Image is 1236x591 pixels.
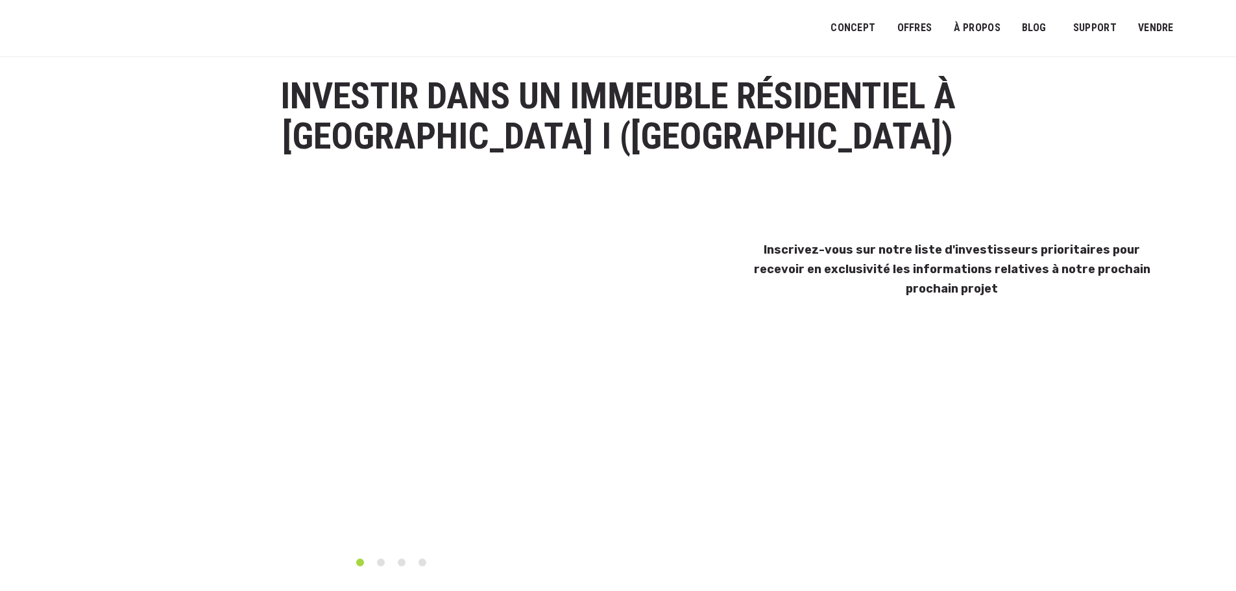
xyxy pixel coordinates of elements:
[822,14,884,43] a: Concept
[888,14,940,43] a: OFFRES
[354,556,367,569] button: 1
[1200,25,1212,32] img: Français
[395,556,408,569] button: 3
[945,14,1009,43] a: À PROPOS
[374,556,387,569] button: 2
[81,195,701,544] img: Dorenaz
[1130,14,1182,43] a: VENDRE
[830,12,1217,44] nav: Menu principal
[1192,16,1220,40] a: Passer à
[749,240,1155,298] h3: Inscrivez-vous sur notre liste d'investisseurs prioritaires pour recevoir en exclusivité les info...
[204,77,1032,156] h1: Investir dans un immeuble résidentiel à [GEOGRAPHIC_DATA] I ([GEOGRAPHIC_DATA])
[1013,14,1055,43] a: Blog
[1065,14,1125,43] a: SUPPORT
[416,556,429,569] button: 4
[716,195,761,240] img: top-left-green
[19,14,120,47] img: Logo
